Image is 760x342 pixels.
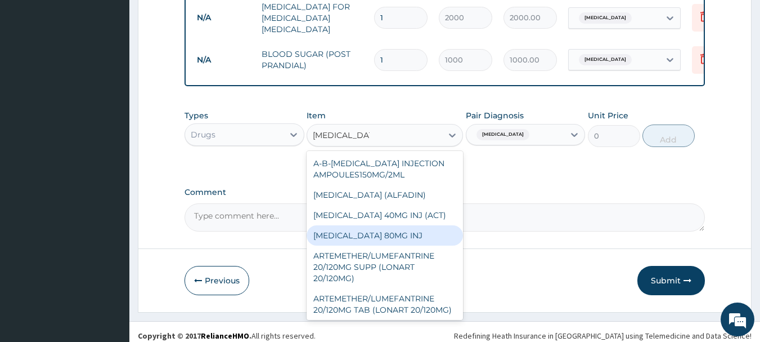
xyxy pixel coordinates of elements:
[454,330,752,341] div: Redefining Heath Insurance in [GEOGRAPHIC_DATA] using Telemedicine and Data Science!
[191,50,256,70] td: N/A
[185,111,208,121] label: Types
[307,205,463,225] div: [MEDICAL_DATA] 40MG INJ (ACT)
[637,266,705,295] button: Submit
[307,153,463,185] div: A-B-[MEDICAL_DATA] INJECTION AMPOULES150MG/2ML
[185,188,705,197] label: Comment
[191,129,215,140] div: Drugs
[588,110,628,121] label: Unit Price
[476,129,529,140] span: [MEDICAL_DATA]
[307,110,326,121] label: Item
[307,288,463,320] div: ARTEMETHER/LUMEFANTRINE 20/120MG TAB (LONART 20/120MG)
[579,12,632,24] span: [MEDICAL_DATA]
[579,54,632,65] span: [MEDICAL_DATA]
[138,331,251,341] strong: Copyright © 2017 .
[59,63,189,78] div: Chat with us now
[642,125,695,147] button: Add
[307,185,463,205] div: [MEDICAL_DATA] (ALFADIN)
[466,110,524,121] label: Pair Diagnosis
[6,225,214,264] textarea: Type your message and hit 'Enter'
[201,331,249,341] a: RelianceHMO
[185,266,249,295] button: Previous
[185,6,212,33] div: Minimize live chat window
[307,225,463,246] div: [MEDICAL_DATA] 80MG INJ
[21,56,46,85] img: d_794563401_company_1708531726252_794563401
[307,246,463,288] div: ARTEMETHER/LUMEFANTRINE 20/120MG SUPP (LONART 20/120MG)
[256,43,368,77] td: BLOOD SUGAR (POST PRANDIAL)
[191,7,256,28] td: N/A
[65,100,155,214] span: We're online!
